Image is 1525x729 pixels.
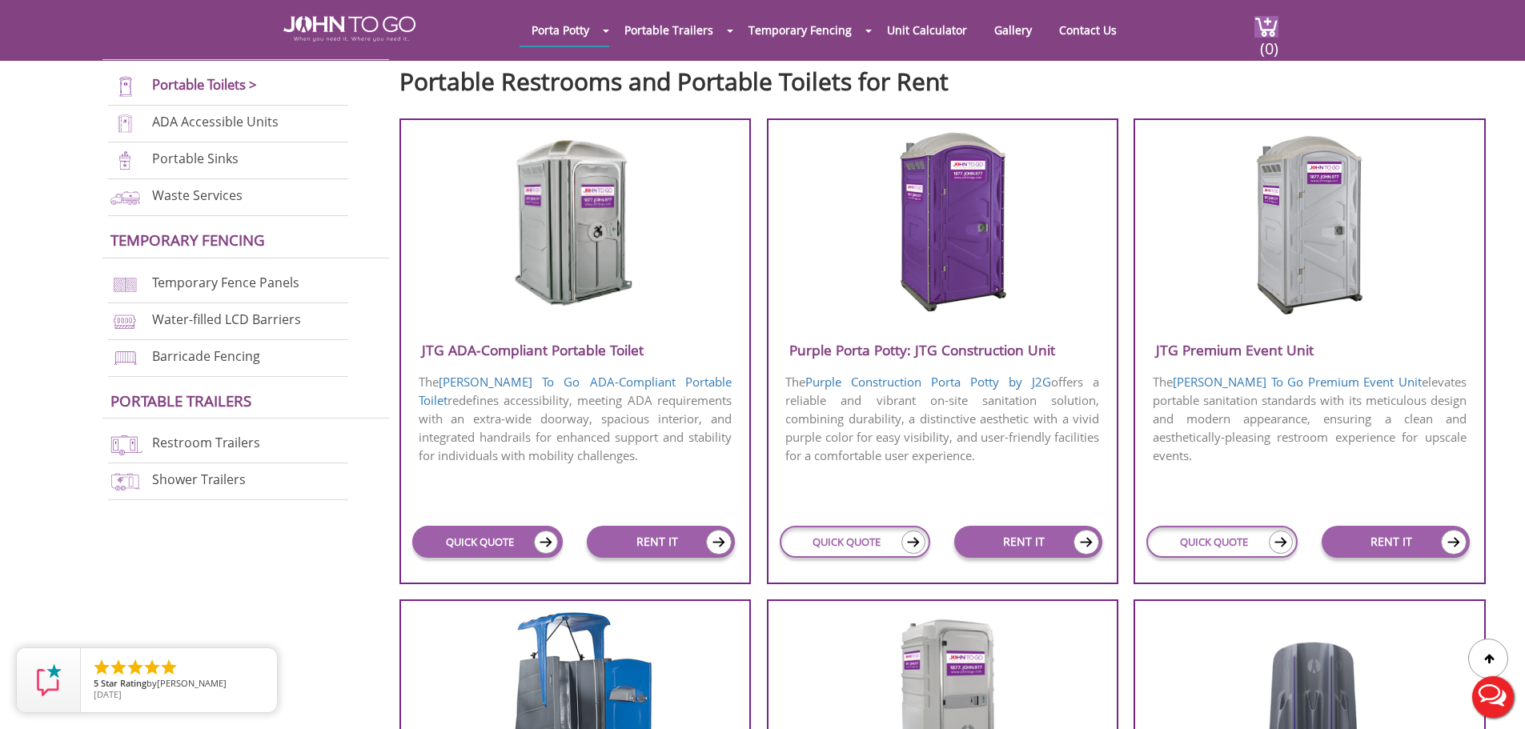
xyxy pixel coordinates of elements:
a: Portable Toilets > [152,75,257,94]
li:  [142,658,162,677]
img: JTG-ADA-Compliant-Portable-Toilet.png [499,130,652,314]
h3: JTG ADA-Compliant Portable Toilet [401,337,749,363]
a: Temporary Fencing [110,230,265,250]
p: The elevates portable sanitation standards with its meticulous design and modern appearance, ensu... [1135,371,1483,467]
a: Temporary Fence Panels [152,274,299,291]
img: Purple-Porta-Potty-J2G-Construction-Unit.png [866,130,1019,314]
a: RENT IT [587,526,735,558]
a: Shower Trailers [152,471,246,488]
li:  [159,658,179,677]
img: shower-trailers-new.png [108,471,142,492]
img: water-filled%20barriers-new.png [108,310,142,332]
span: [DATE] [94,688,122,700]
a: Portable Trailers [612,14,725,46]
p: The offers a reliable and vibrant on-site sanitation solution, combining durability, a distinctiv... [769,371,1117,467]
a: Portable Sinks [152,150,239,167]
img: JOHN to go [283,16,415,42]
span: (0) [1259,25,1278,59]
img: waste-services-new.png [108,186,142,208]
a: RENT IT [1322,526,1470,558]
span: [PERSON_NAME] [157,677,227,689]
img: ADA-units-new.png [108,113,142,134]
a: Porta Potties [110,32,218,52]
h2: Portable Restrooms and Portable Toilets for Rent [399,60,1501,94]
span: by [94,679,264,690]
a: Waste Services [152,186,243,204]
h3: Purple Porta Potty: JTG Construction Unit [769,337,1117,363]
a: QUICK QUOTE [1146,526,1297,558]
img: barricade-fencing-icon-new.png [108,347,142,369]
li:  [92,658,111,677]
a: Portable trailers [110,391,251,411]
img: portable-toilets-new.png [108,76,142,98]
li:  [109,658,128,677]
img: restroom-trailers-new.png [108,434,142,455]
a: RENT IT [954,526,1102,558]
img: icon [1269,531,1293,554]
a: Barricade Fencing [152,347,260,365]
img: icon [706,530,732,555]
a: ADA Accessible Units [152,113,279,130]
a: Purple Construction Porta Potty by J2G [805,374,1051,390]
a: Water-filled LCD Barriers [152,310,301,328]
img: cart a [1254,16,1278,38]
img: chan-link-fencing-new.png [108,274,142,295]
img: Review Rating [33,664,65,696]
img: JTG-Premium-Event-Unit.png [1233,130,1386,314]
a: [PERSON_NAME] To Go ADA-Compliant Portable Toilet [419,374,732,408]
span: 5 [94,677,98,689]
a: Contact Us [1047,14,1129,46]
img: icon [901,531,925,554]
a: Temporary Fencing [736,14,864,46]
img: icon [1441,530,1467,555]
a: Restroom Trailers [152,434,260,451]
h3: JTG Premium Event Unit [1135,337,1483,363]
img: icon [534,531,558,554]
li:  [126,658,145,677]
a: Gallery [982,14,1044,46]
a: QUICK QUOTE [780,526,930,558]
img: portable-sinks-new.png [108,150,142,171]
a: Porta Potty [520,14,601,46]
a: QUICK QUOTE [412,526,563,558]
button: Live Chat [1461,665,1525,729]
img: icon [1074,530,1099,555]
span: Star Rating [101,677,146,689]
p: The redefines accessibility, meeting ADA requirements with an extra-wide doorway, spacious interi... [401,371,749,467]
a: [PERSON_NAME] To Go Premium Event Unit [1173,374,1422,390]
a: Unit Calculator [875,14,979,46]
